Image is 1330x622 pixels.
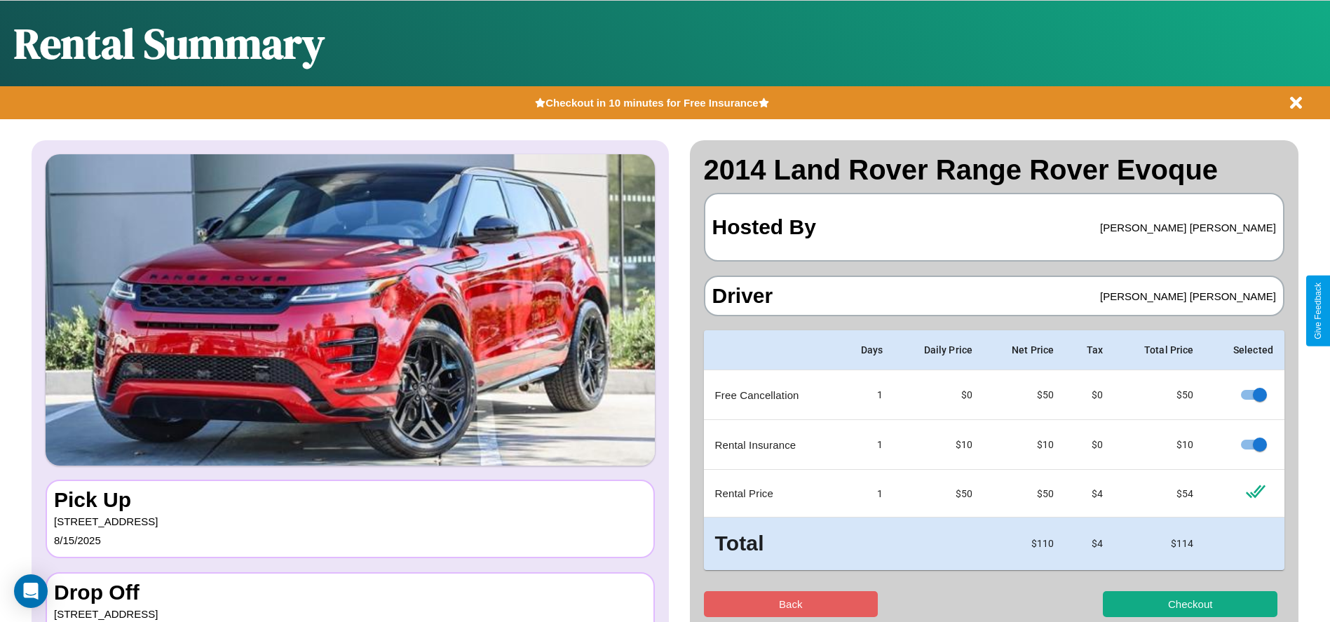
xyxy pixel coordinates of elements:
[984,330,1065,370] th: Net Price
[984,518,1065,570] td: $ 110
[838,330,894,370] th: Days
[54,488,646,512] h3: Pick Up
[715,435,827,454] p: Rental Insurance
[894,470,984,518] td: $ 50
[712,201,816,253] h3: Hosted By
[838,470,894,518] td: 1
[894,370,984,420] td: $0
[1100,287,1276,306] p: [PERSON_NAME] [PERSON_NAME]
[1114,470,1205,518] td: $ 54
[54,531,646,550] p: 8 / 15 / 2025
[1066,370,1115,420] td: $0
[54,581,646,604] h3: Drop Off
[712,284,773,308] h3: Driver
[1313,283,1323,339] div: Give Feedback
[984,370,1065,420] td: $ 50
[715,529,827,559] h3: Total
[14,15,325,72] h1: Rental Summary
[894,330,984,370] th: Daily Price
[1114,518,1205,570] td: $ 114
[704,591,878,617] button: Back
[704,154,1285,186] h2: 2014 Land Rover Range Rover Evoque
[14,574,48,608] div: Open Intercom Messenger
[715,386,827,405] p: Free Cancellation
[984,470,1065,518] td: $ 50
[1103,591,1277,617] button: Checkout
[838,420,894,470] td: 1
[715,484,827,503] p: Rental Price
[1205,330,1284,370] th: Selected
[984,420,1065,470] td: $ 10
[1114,370,1205,420] td: $ 50
[1100,218,1276,237] p: [PERSON_NAME] [PERSON_NAME]
[545,97,758,109] b: Checkout in 10 minutes for Free Insurance
[1114,330,1205,370] th: Total Price
[704,330,1285,570] table: simple table
[1066,420,1115,470] td: $0
[1066,330,1115,370] th: Tax
[1066,470,1115,518] td: $ 4
[894,420,984,470] td: $10
[1066,518,1115,570] td: $ 4
[54,512,646,531] p: [STREET_ADDRESS]
[1114,420,1205,470] td: $ 10
[838,370,894,420] td: 1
